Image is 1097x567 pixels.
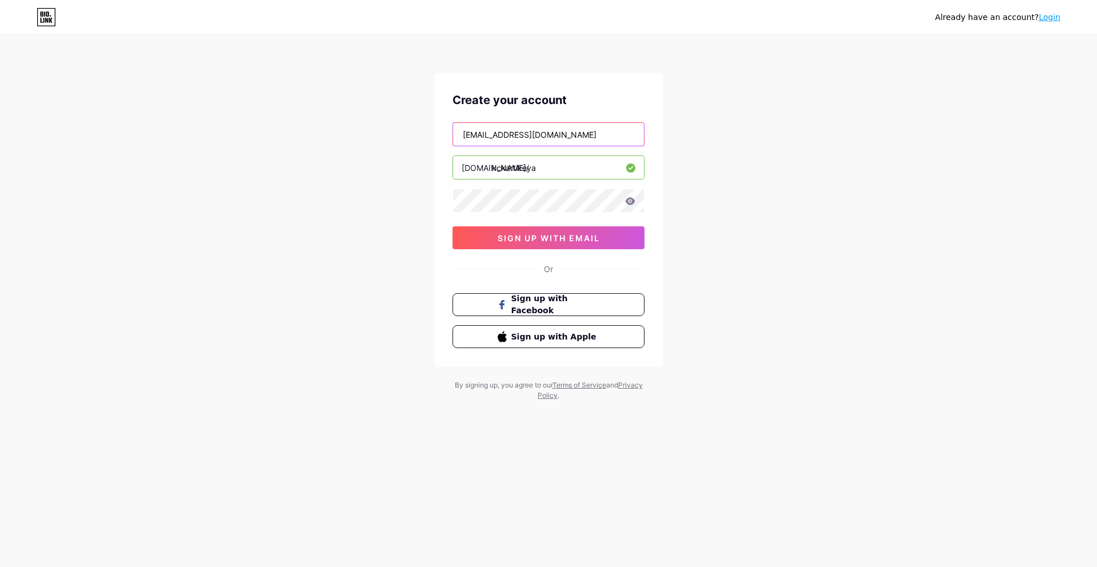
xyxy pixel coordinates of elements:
input: username [453,156,644,179]
span: Sign up with Facebook [511,293,600,317]
div: Or [544,263,553,275]
div: Create your account [453,91,644,109]
input: Email [453,123,644,146]
button: Sign up with Facebook [453,293,644,316]
div: Already have an account? [935,11,1060,23]
span: sign up with email [498,233,600,243]
div: [DOMAIN_NAME]/ [462,162,529,174]
button: sign up with email [453,226,644,249]
button: Sign up with Apple [453,325,644,348]
span: Sign up with Apple [511,331,600,343]
a: Login [1039,13,1060,22]
a: Terms of Service [552,381,606,389]
div: By signing up, you agree to our and . [451,380,646,401]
